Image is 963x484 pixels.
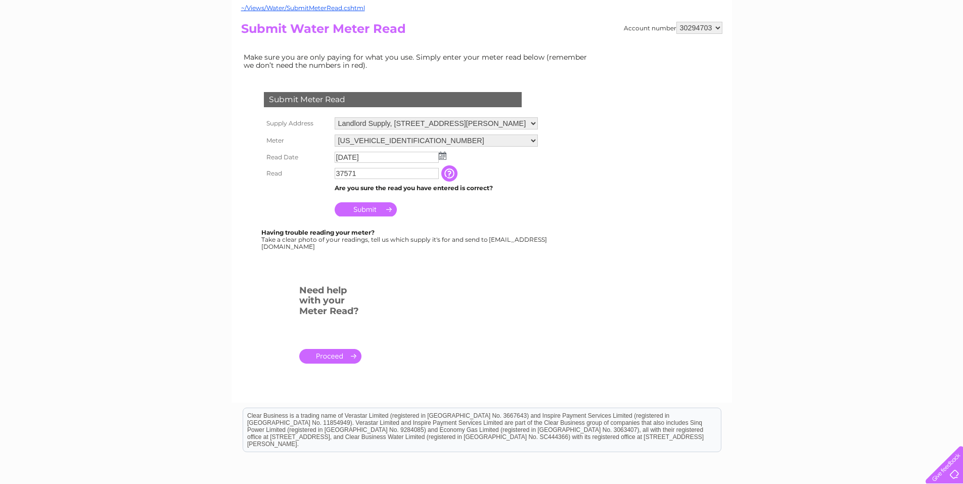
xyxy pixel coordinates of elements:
h2: Submit Water Meter Read [241,22,722,41]
input: Submit [335,202,397,216]
a: Log out [930,43,953,51]
td: Make sure you are only paying for what you use. Simply enter your meter read below (remember we d... [241,51,595,72]
a: Water [785,43,804,51]
td: Are you sure the read you have entered is correct? [332,182,540,195]
img: logo.png [34,26,85,57]
div: Account number [624,22,722,34]
a: Energy [810,43,833,51]
a: Blog [875,43,890,51]
h3: Need help with your Meter Read? [299,283,361,322]
th: Read [261,165,332,182]
a: Contact [896,43,921,51]
th: Supply Address [261,115,332,132]
a: 0333 014 3131 [772,5,842,18]
a: Telecoms [839,43,869,51]
th: Read Date [261,149,332,165]
div: Take a clear photo of your readings, tell us which supply it's for and send to [EMAIL_ADDRESS][DO... [261,229,548,250]
th: Meter [261,132,332,149]
div: Submit Meter Read [264,92,522,107]
div: Clear Business is a trading name of Verastar Limited (registered in [GEOGRAPHIC_DATA] No. 3667643... [243,6,721,49]
a: ~/Views/Water/SubmitMeterRead.cshtml [241,4,365,12]
a: . [299,349,361,364]
img: ... [439,152,446,160]
b: Having trouble reading your meter? [261,229,375,236]
input: Information [441,165,460,182]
